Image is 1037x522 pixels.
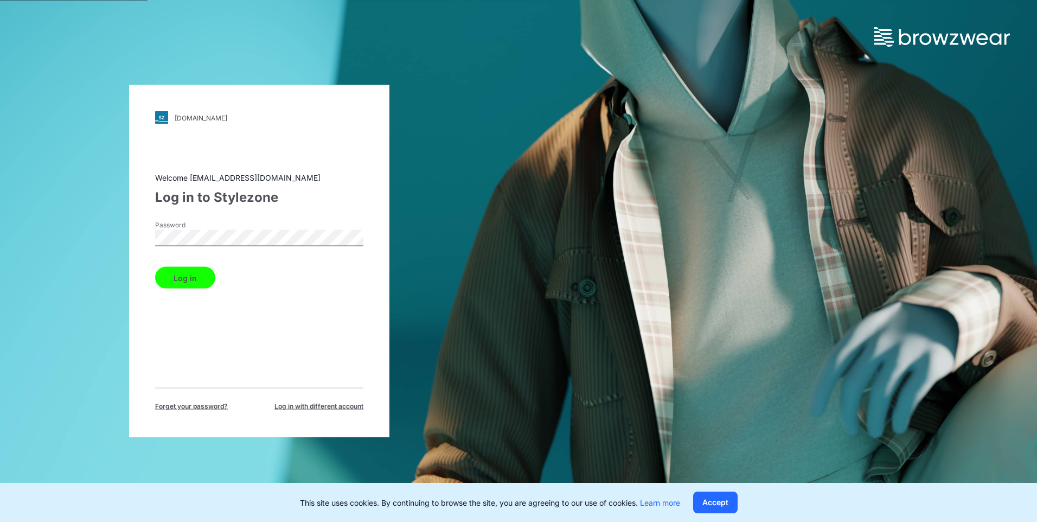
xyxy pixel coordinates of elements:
img: svg+xml;base64,PHN2ZyB3aWR0aD0iMjgiIGhlaWdodD0iMjgiIHZpZXdCb3g9IjAgMCAyOCAyOCIgZmlsbD0ibm9uZSIgeG... [155,111,168,124]
div: Welcome [EMAIL_ADDRESS][DOMAIN_NAME] [155,172,363,183]
span: Forget your password? [155,402,228,411]
div: [DOMAIN_NAME] [175,113,227,122]
button: Accept [693,492,738,513]
span: Log in with different account [274,402,363,411]
img: browzwear-logo.73288ffb.svg [874,27,1010,47]
p: This site uses cookies. By continuing to browse the site, you are agreeing to our use of cookies. [300,497,680,508]
div: Log in to Stylezone [155,188,363,207]
a: Learn more [640,498,680,507]
label: Password [155,220,231,230]
button: Log in [155,267,215,289]
a: [DOMAIN_NAME] [155,111,363,124]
